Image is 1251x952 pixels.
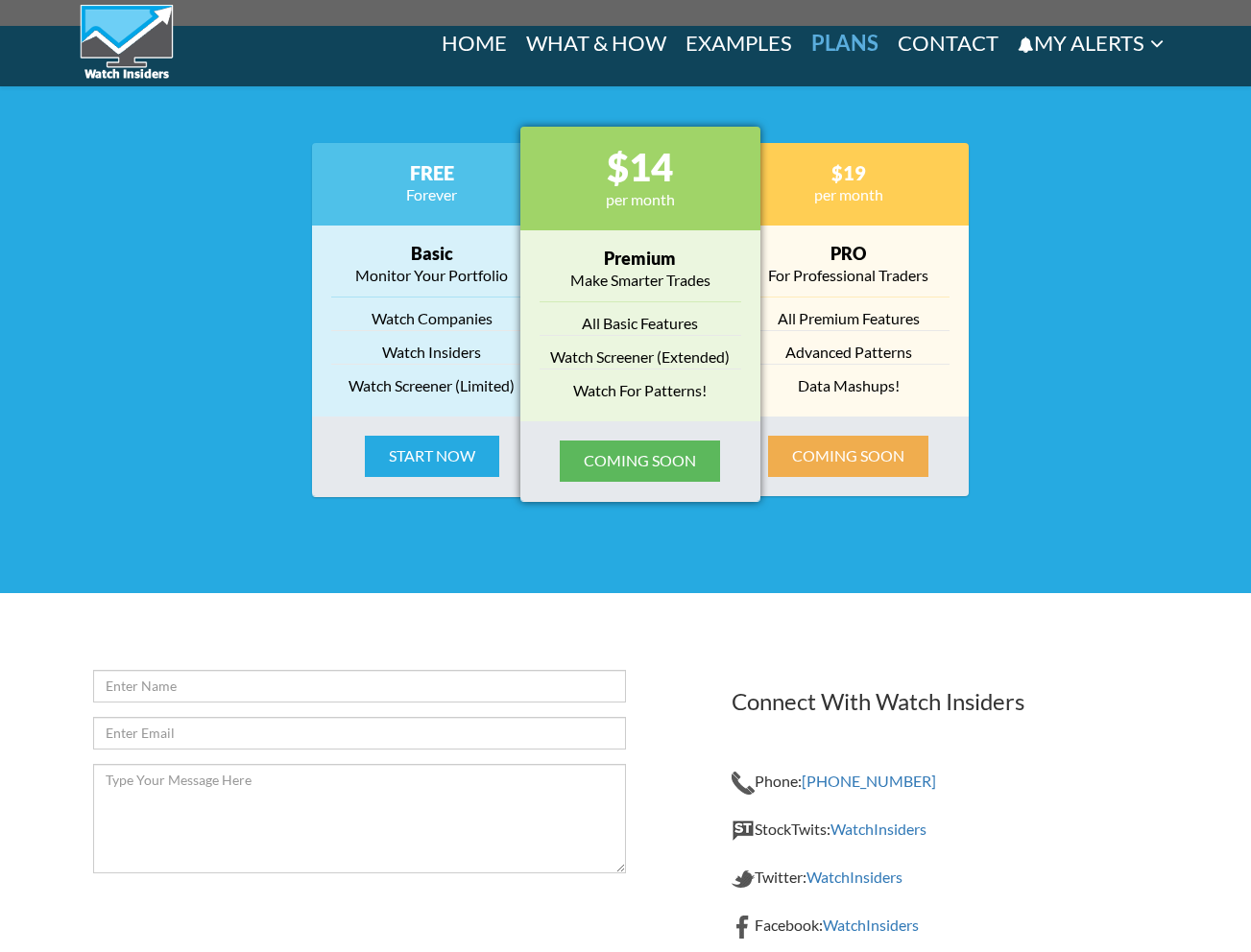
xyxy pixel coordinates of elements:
[802,772,936,790] a: [PHONE_NUMBER]
[93,717,626,750] input: Enter Email
[331,307,533,331] li: Watch Companies
[823,916,919,934] a: WatchInsiders
[540,269,741,292] p: Make Smarter Trades
[748,162,950,183] h3: $19
[748,374,950,397] li: Data Mashups!
[331,162,533,183] h3: FREE
[748,183,950,206] p: per month
[806,868,902,886] a: WatchInsiders
[732,868,755,891] img: twitter_24_24.png
[830,820,926,838] a: WatchInsiders
[748,341,950,365] li: Advanced Patterns
[717,670,1173,939] div: Phone: StockTwits: Twitter: Facebook:
[748,307,950,331] li: All Premium Features
[540,250,741,269] h4: Premium
[768,436,928,477] button: Coming Soon
[732,689,1159,714] h3: Connect With Watch Insiders
[331,374,533,397] li: Watch Screener (Limited)
[748,245,950,264] h4: PRO
[540,345,741,369] li: Watch Screener (Extended)
[540,379,741,402] li: Watch For Patterns!
[93,670,626,702] input: Enter Name
[331,245,533,264] h4: Basic
[540,188,741,211] p: per month
[331,341,533,365] li: Watch Insiders
[540,146,741,188] h3: $14
[331,264,533,287] p: Monitor Your Portfolio
[732,820,755,843] img: stocktwits_24_24.png
[365,436,499,477] button: Start Now
[748,264,950,287] p: For Professional Traders
[331,183,533,206] p: Forever
[560,440,720,482] button: Coming Soon
[732,916,755,939] img: facebook_24_24.png
[540,312,741,336] li: All Basic Features
[732,772,755,795] img: phone_24_24.png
